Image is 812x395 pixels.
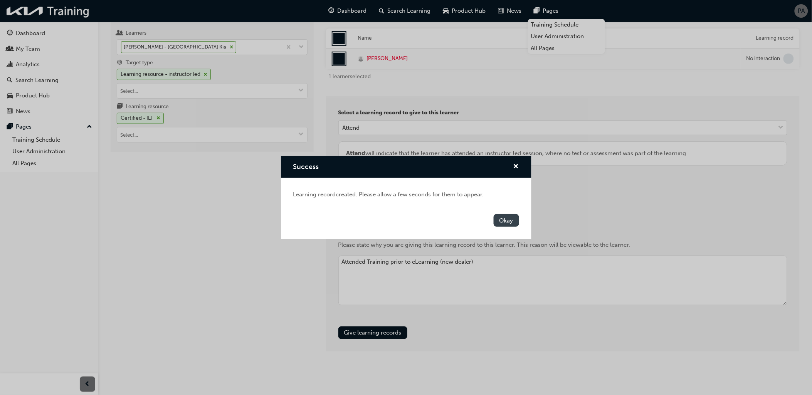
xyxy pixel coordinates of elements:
span: Learning record created. Please allow a few seconds for them to appear. [293,191,484,198]
button: Okay [494,214,519,227]
div: Success [281,156,531,239]
span: cross-icon [513,164,519,171]
button: cross-icon [513,162,519,172]
span: Success [293,162,319,171]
